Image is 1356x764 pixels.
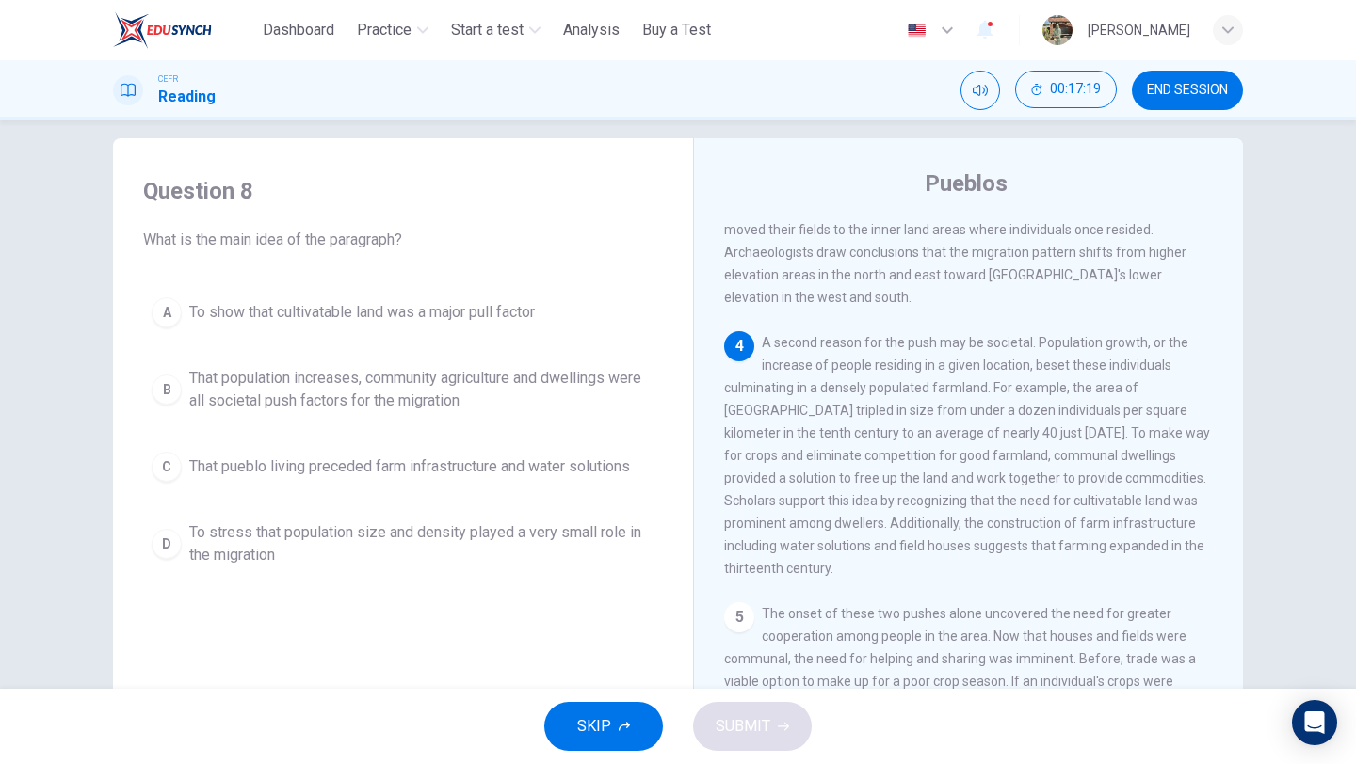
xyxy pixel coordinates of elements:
[143,289,663,336] button: ATo show that cultivatable land was a major pull factor
[349,13,436,47] button: Practice
[960,71,1000,110] div: Mute
[1015,71,1117,110] div: Hide
[152,529,182,559] div: D
[577,713,611,740] span: SKIP
[255,13,342,47] button: Dashboard
[143,513,663,575] button: DTo stress that population size and density played a very small role in the migration
[158,72,178,86] span: CEFR
[642,19,711,41] span: Buy a Test
[1015,71,1117,108] button: 00:17:19
[724,331,754,361] div: 4
[556,13,627,47] button: Analysis
[1050,82,1101,97] span: 00:17:19
[113,11,255,49] a: ELTC logo
[152,297,182,327] div: A
[189,455,630,478] span: That pueblo living preceded farm infrastructure and water solutions
[444,13,548,47] button: Start a test
[724,335,1210,576] span: A second reason for the push may be societal. Population growth, or the increase of people residi...
[152,374,182,405] div: B
[544,702,663,751] button: SKIP
[724,602,754,632] div: 5
[189,521,654,566] span: To stress that population size and density played a very small role in the migration
[263,19,334,41] span: Dashboard
[1042,15,1073,45] img: Profile picture
[635,13,718,47] button: Buy a Test
[357,19,412,41] span: Practice
[113,11,212,49] img: ELTC logo
[925,168,1008,199] h4: Pueblos
[189,301,535,324] span: To show that cultivatable land was a major pull factor
[152,452,182,482] div: C
[189,367,654,412] span: That population increases, community agriculture and dwellings were all societal push factors for...
[905,24,928,38] img: en
[1132,71,1243,110] button: END SESSION
[158,86,216,108] h1: Reading
[451,19,524,41] span: Start a test
[1147,83,1228,98] span: END SESSION
[143,229,663,251] span: What is the main idea of the paragraph?
[1088,19,1190,41] div: [PERSON_NAME]
[1292,700,1337,745] div: Open Intercom Messenger
[143,443,663,490] button: CThat pueblo living preceded farm infrastructure and water solutions
[143,176,663,206] h4: Question 8
[563,19,620,41] span: Analysis
[143,358,663,421] button: BThat population increases, community agriculture and dwellings were all societal push factors fo...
